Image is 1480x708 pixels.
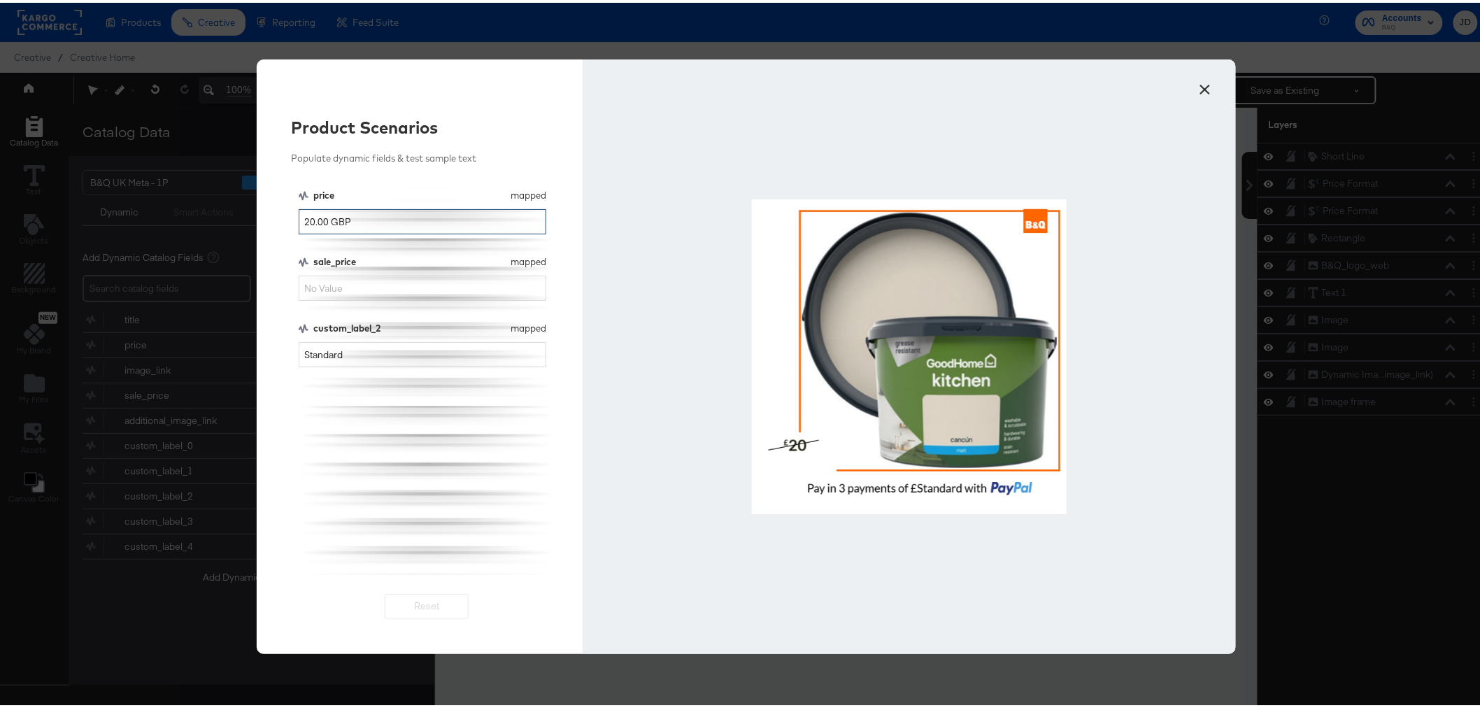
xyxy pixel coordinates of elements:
input: No Value [299,206,547,232]
button: × [1193,71,1218,96]
div: mapped [511,186,547,199]
div: price [314,186,506,199]
div: Populate dynamic fields & test sample text [292,149,562,162]
div: custom_label_2 [314,319,506,332]
input: No Value [299,273,547,299]
input: No Value [299,339,547,365]
div: Product Scenarios [292,113,562,136]
div: sale_price [314,253,506,266]
div: mapped [511,319,547,332]
div: mapped [511,253,547,266]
